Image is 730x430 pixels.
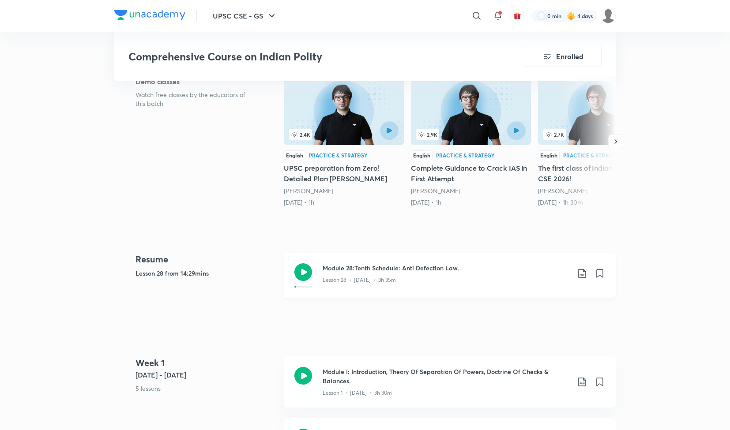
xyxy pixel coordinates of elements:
div: Sarmad Mehraj [284,187,404,195]
img: Company Logo [114,10,185,20]
p: Watch free classes by the educators of this batch [135,90,256,108]
a: [PERSON_NAME] [284,187,333,195]
span: 2.4K [289,129,312,140]
button: avatar [510,9,524,23]
h5: Complete Guidance to Crack IAS in First Attempt [411,163,531,184]
a: Module 28:Tenth Schedule: Anti Defection Law.Lesson 28 • [DATE] • 3h 35m [284,253,616,309]
div: Practice & Strategy [436,153,495,158]
a: 2.9KEnglishPractice & StrategyComplete Guidance to Crack IAS in First Attempt[PERSON_NAME][DATE] ... [411,76,531,207]
h4: Resume [135,253,277,266]
h5: UPSC preparation from Zero! Detailed Plan [PERSON_NAME] [284,163,404,184]
div: Sarmad Mehraj [411,187,531,195]
span: 2.9K [416,129,439,140]
p: Lesson 1 • [DATE] • 3h 30m [323,389,392,397]
a: 2.7KEnglishPractice & StrategyThe first class of Indian Polity for CSE 2026![PERSON_NAME][DATE] •... [538,76,658,207]
p: Lesson 28 • [DATE] • 3h 35m [323,276,396,284]
h5: Demo classes [135,76,256,87]
a: [PERSON_NAME] [538,187,587,195]
h3: Comprehensive Course on Indian Polity [128,50,474,63]
a: [PERSON_NAME] [411,187,460,195]
div: 4th Apr • 1h [284,198,404,207]
div: English [284,150,305,160]
span: 2.7K [543,129,566,140]
a: UPSC preparation from Zero! Detailed Plan Sarmad Mehraj [284,76,404,207]
div: 19th Apr • 1h [411,198,531,207]
h3: Module 28:Tenth Schedule: Anti Defection Law. [323,263,570,273]
img: Diveesha Deevela [601,8,616,23]
img: avatar [513,12,521,20]
a: Company Logo [114,10,185,22]
div: Practice & Strategy [309,153,368,158]
div: English [411,150,433,160]
h5: Lesson 28 from 14:29mins [135,269,277,278]
a: 2.4KEnglishPractice & StrategyUPSC preparation from Zero! Detailed Plan [PERSON_NAME][PERSON_NAME... [284,76,404,207]
a: Complete Guidance to Crack IAS in First Attempt [411,76,531,207]
h5: [DATE] - [DATE] [135,370,277,380]
button: Enrolled [524,46,602,67]
div: Sarmad Mehraj [538,187,658,195]
h5: The first class of Indian Polity for CSE 2026! [538,163,658,184]
div: English [538,150,560,160]
a: The first class of Indian Polity for CSE 2026! [538,76,658,207]
div: 6th Jul • 1h 30m [538,198,658,207]
a: Module I: Introduction, Theory Of Separation Of Powers, Doctrine Of Checks & Balances.Lesson 1 • ... [284,356,616,418]
h4: Week 1 [135,356,277,370]
button: UPSC CSE - GS [207,7,282,25]
p: 5 lessons [135,384,277,393]
h3: Module I: Introduction, Theory Of Separation Of Powers, Doctrine Of Checks & Balances. [323,367,570,385]
img: streak [567,11,576,20]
